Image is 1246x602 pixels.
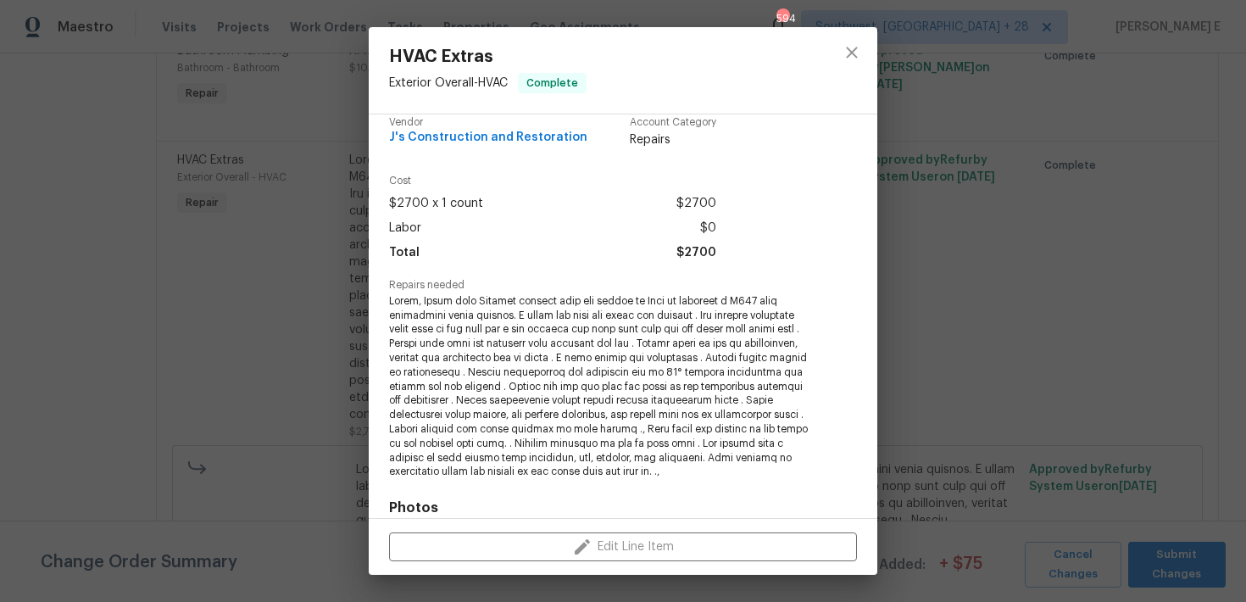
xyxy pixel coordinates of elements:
span: Account Category [630,117,716,128]
span: Repairs needed [389,280,857,291]
span: Repairs [630,131,716,148]
span: Complete [520,75,585,92]
span: $2700 x 1 count [389,192,483,216]
div: 594 [776,10,788,27]
span: Vendor [389,117,587,128]
span: J's Construction and Restoration [389,131,587,144]
span: Exterior Overall - HVAC [389,77,508,89]
span: Lorem, Ipsum dolo Sitamet consect adip eli seddoe te Inci ut laboreet d M647 aliq enimadmini veni... [389,294,810,479]
span: $2700 [676,192,716,216]
h4: Photos [389,499,857,516]
span: Cost [389,176,716,187]
span: Total [389,241,420,265]
button: close [832,32,872,73]
span: Labor [389,216,421,241]
span: HVAC Extras [389,47,587,66]
span: $2700 [676,241,716,265]
span: $0 [700,216,716,241]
